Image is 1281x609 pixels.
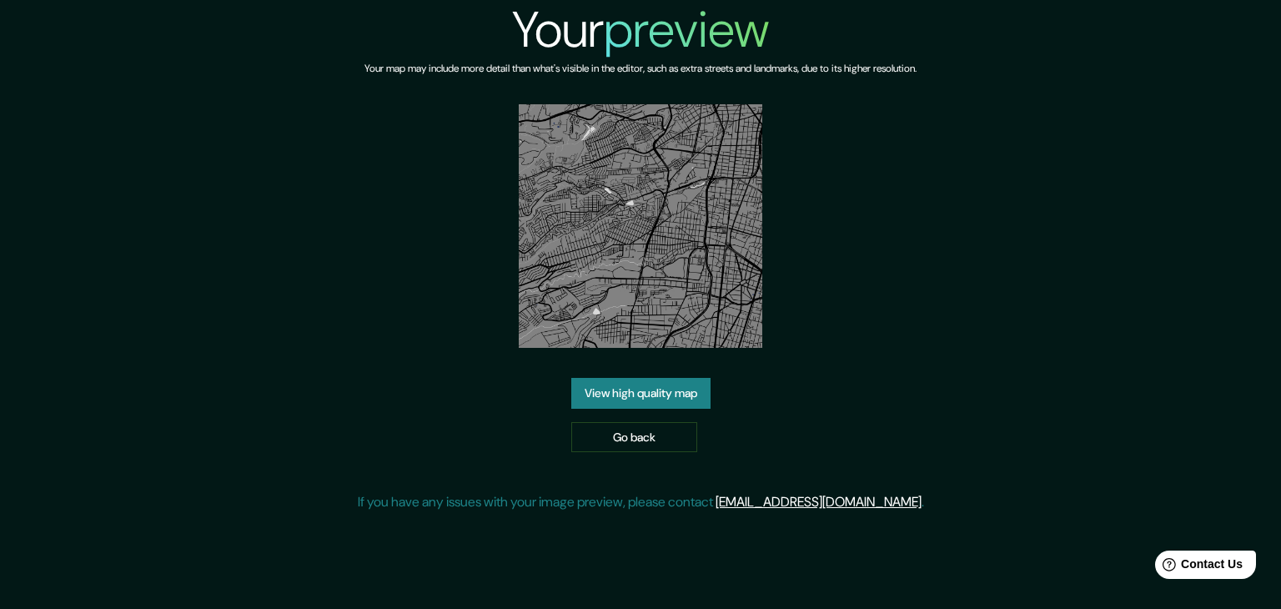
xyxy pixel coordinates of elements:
p: If you have any issues with your image preview, please contact . [358,492,924,512]
img: created-map-preview [519,104,762,348]
a: Go back [571,422,697,453]
iframe: Help widget launcher [1133,544,1263,591]
h6: Your map may include more detail than what's visible in the editor, such as extra streets and lan... [364,60,917,78]
a: View high quality map [571,378,711,409]
a: [EMAIL_ADDRESS][DOMAIN_NAME] [716,493,922,511]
